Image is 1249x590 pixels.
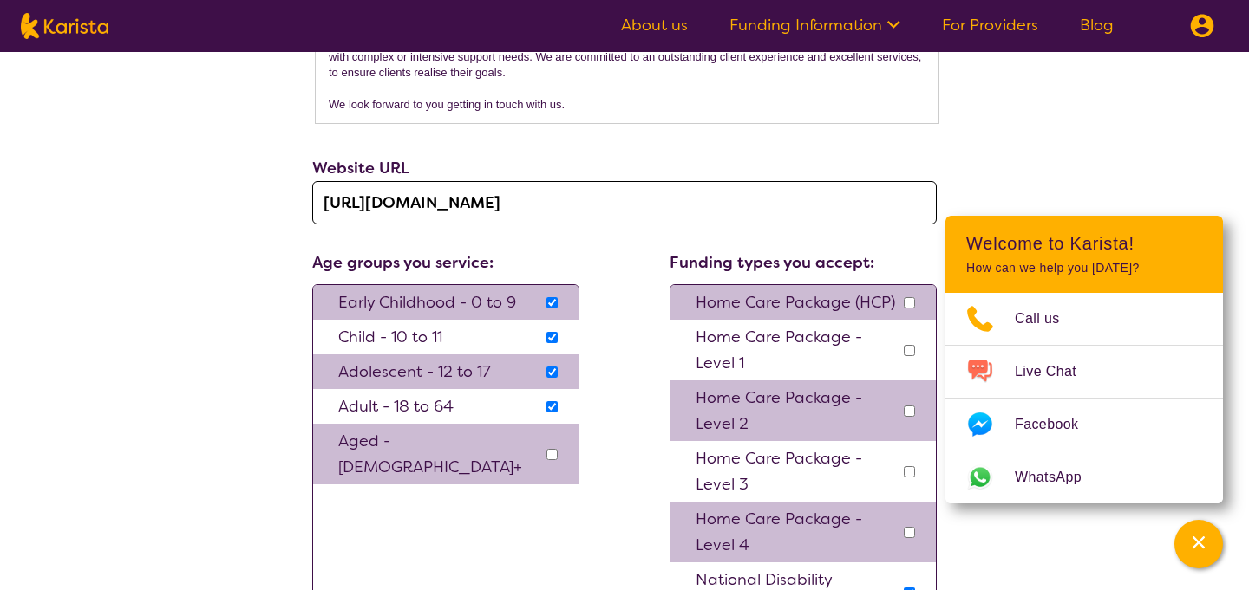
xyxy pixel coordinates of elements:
a: Web link opens in a new tab. [945,451,1223,503]
span: WhatsApp [1015,464,1102,490]
p: Home Care Package - Level 1 [696,324,899,376]
p: Child - 10 to 11 [338,324,442,350]
p: Aged - [DEMOGRAPHIC_DATA]+ [338,428,542,480]
span: Facebook [1015,412,1099,438]
p: Adult - 18 to 64 [338,393,454,419]
h2: Welcome to Karista! [966,233,1202,254]
p: Home Care Package - Level 2 [696,385,899,437]
label: Age groups you service: [312,252,494,273]
label: Website URL [312,158,409,178]
button: Channel Menu [1174,520,1223,568]
p: Home Care Package (HCP) [696,289,895,315]
ul: Choose channel [945,293,1223,503]
p: Home Care Package - Level 4 [696,506,899,558]
div: Channel Menu [945,216,1223,503]
label: Funding types you accept: [670,252,874,273]
p: Home Care Package - Level 3 [696,445,899,497]
img: Karista logo [21,13,108,39]
span: Live Chat [1015,359,1097,385]
a: About us [621,15,688,36]
p: How can we help you [DATE]? [966,261,1202,276]
p: Adolescent - 12 to 17 [338,359,491,385]
p: Early Childhood - 0 to 9 [338,289,516,315]
p: We look forward to you getting in touch with us. [329,97,925,113]
img: menu [1190,14,1214,38]
span: Call us [1015,306,1081,332]
input: http:// [312,181,937,224]
a: For Providers [942,15,1038,36]
a: Funding Information [729,15,900,36]
a: Blog [1080,15,1114,36]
